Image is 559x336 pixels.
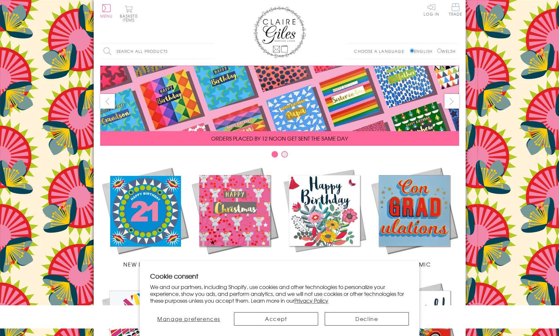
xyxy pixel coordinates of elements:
span: Manage preferences [157,315,220,323]
span: 0 items [123,13,138,23]
a: Privacy Policy [294,297,328,304]
input: Search all products [100,44,214,59]
div: Carousel Pagination [100,151,459,161]
span: Birthdays [309,260,340,268]
p: Choose a language: [354,48,409,54]
button: Carousel Page 1 (Current Slide) [272,151,278,158]
label: Welsh [437,48,456,54]
a: Log In [424,3,439,16]
input: Search [208,44,214,59]
span: ORDERS PLACED BY 12 NOON GET SENT THE SAME DAY [211,134,348,142]
button: prev [100,94,115,109]
a: Academic [369,166,459,268]
img: Claire Giles Greetings Cards [254,7,306,58]
span: Academic [397,260,431,268]
span: Menu [100,13,113,19]
button: Manage preferences [150,312,227,326]
button: Basket0 items [120,5,138,22]
button: Menu [100,4,113,18]
button: Decline [325,312,409,326]
button: Carousel Page 2 [281,151,288,158]
a: Birthdays [280,166,369,268]
input: Welsh [437,49,442,53]
span: Trade [449,3,462,16]
span: Christmas [218,260,251,268]
h2: Cookie consent [150,271,409,281]
p: We and our partners, including Shopify, use cookies and other technologies to personalize your ex... [150,283,409,304]
a: Trade [449,3,462,17]
label: English [410,48,436,54]
input: English [410,49,414,53]
span: New Releases [123,260,166,268]
button: next [444,94,459,109]
a: New Releases [100,166,190,268]
a: Christmas [190,166,280,268]
button: Accept [234,312,318,326]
